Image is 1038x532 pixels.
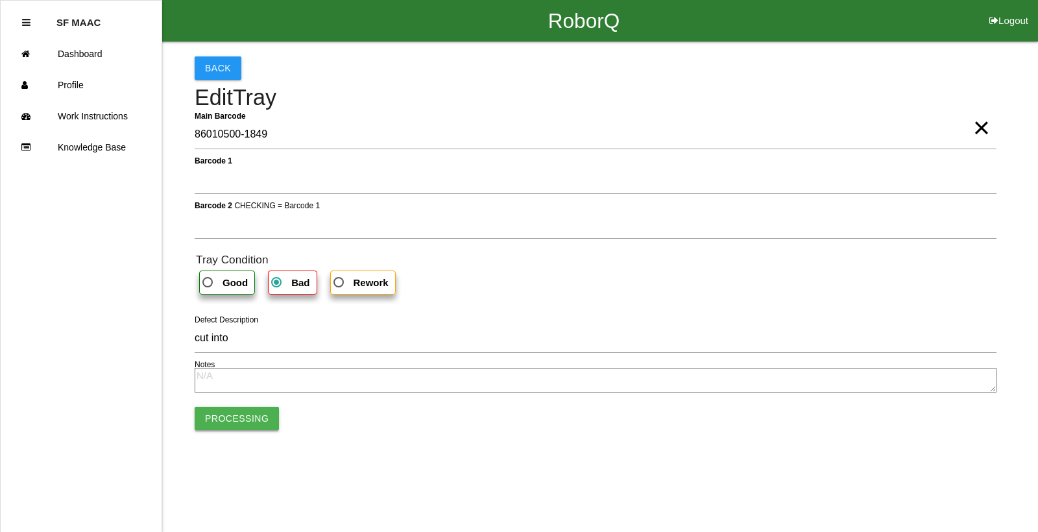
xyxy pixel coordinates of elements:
span: CHECKING = Barcode 1 [234,201,320,210]
b: Barcode 1 [195,156,232,165]
a: Profile [1,69,162,101]
div: Close [22,7,30,38]
b: Good [223,277,248,288]
a: Dashboard [1,38,162,69]
label: Defect Description [195,314,258,326]
span: Clear Input [973,102,990,128]
b: Rework [354,277,389,288]
b: Barcode 2 [195,201,232,210]
b: Bad [291,277,309,288]
button: Back [195,56,241,80]
p: SF MAAC [56,7,101,28]
b: Main Barcode [195,112,246,121]
input: Required [195,119,996,149]
label: Notes [195,359,215,370]
button: Processing [195,407,279,430]
a: Knowledge Base [1,132,162,163]
h6: Tray Condition [196,254,996,266]
h4: Edit Tray [195,86,996,110]
a: Work Instructions [1,101,162,132]
input: N/A [195,323,996,353]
